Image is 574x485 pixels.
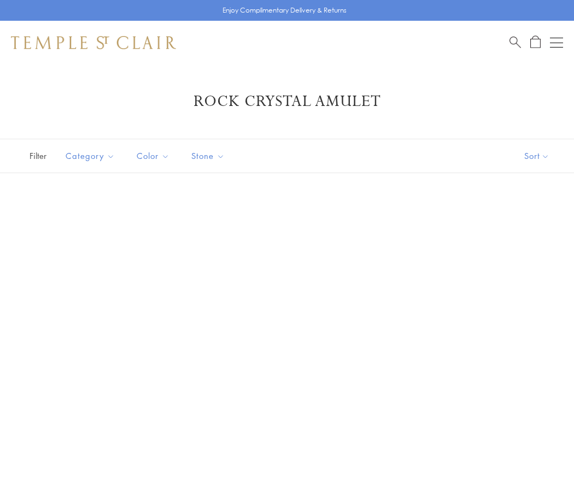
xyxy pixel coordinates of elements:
[128,144,178,168] button: Color
[550,36,563,49] button: Open navigation
[11,36,176,49] img: Temple St. Clair
[183,144,233,168] button: Stone
[500,139,574,173] button: Show sort by
[131,149,178,163] span: Color
[186,149,233,163] span: Stone
[530,36,541,49] a: Open Shopping Bag
[57,144,123,168] button: Category
[509,36,521,49] a: Search
[60,149,123,163] span: Category
[27,92,547,111] h1: Rock Crystal Amulet
[222,5,347,16] p: Enjoy Complimentary Delivery & Returns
